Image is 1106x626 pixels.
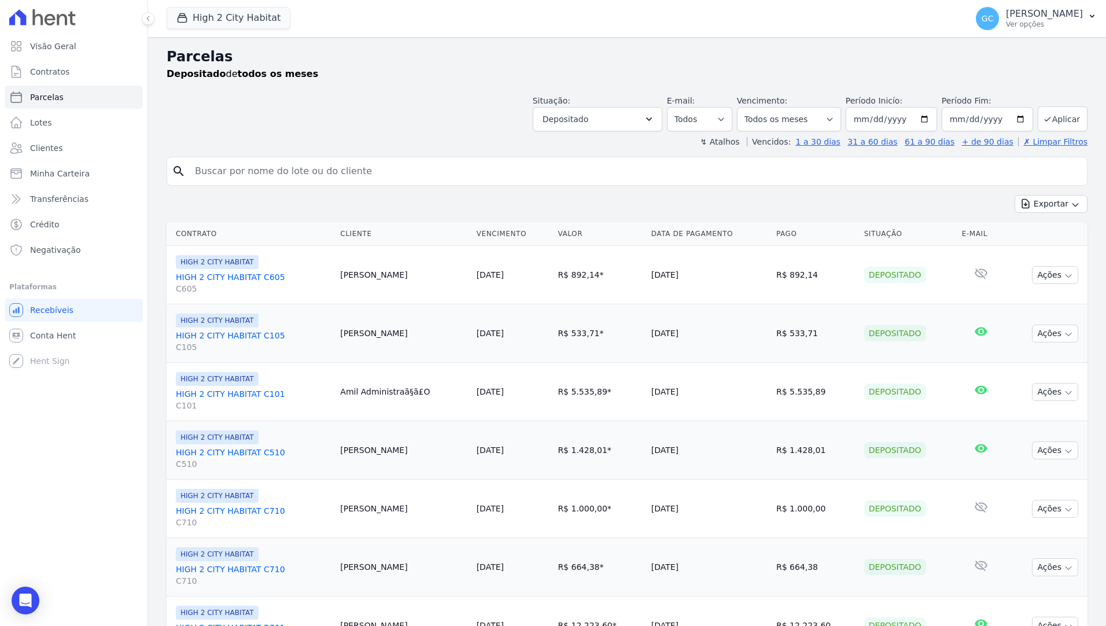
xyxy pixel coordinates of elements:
[647,421,772,480] td: [DATE]
[477,270,504,279] a: [DATE]
[647,538,772,596] td: [DATE]
[188,160,1082,183] input: Buscar por nome do lote ou do cliente
[942,95,1033,107] label: Período Fim:
[176,564,331,587] a: HIGH 2 CITY HABITAT C710C710
[176,283,331,294] span: C605
[772,246,860,304] td: R$ 892,14
[30,304,73,316] span: Recebíveis
[176,330,331,353] a: HIGH 2 CITY HABITAT C105C105
[864,500,926,517] div: Depositado
[1006,8,1083,20] p: [PERSON_NAME]
[1032,383,1078,401] button: Ações
[30,244,81,256] span: Negativação
[553,363,646,421] td: R$ 5.535,89
[176,447,331,470] a: HIGH 2 CITY HABITAT C510C510
[30,219,60,230] span: Crédito
[864,267,926,283] div: Depositado
[5,111,143,134] a: Lotes
[962,137,1013,146] a: + de 90 dias
[176,314,259,327] span: HIGH 2 CITY HABITAT
[1032,325,1078,343] button: Ações
[5,324,143,347] a: Conta Hent
[336,222,471,246] th: Cliente
[336,363,471,421] td: Amil Administraã§ã£O
[1032,558,1078,576] button: Ações
[176,430,259,444] span: HIGH 2 CITY HABITAT
[647,363,772,421] td: [DATE]
[176,517,331,528] span: C710
[167,67,318,81] p: de
[5,60,143,83] a: Contratos
[477,445,504,455] a: [DATE]
[172,164,186,178] i: search
[5,187,143,211] a: Transferências
[553,538,646,596] td: R$ 664,38
[176,547,259,561] span: HIGH 2 CITY HABITAT
[176,388,331,411] a: HIGH 2 CITY HABITAT C101C101
[30,66,69,78] span: Contratos
[9,280,138,294] div: Plataformas
[1032,441,1078,459] button: Ações
[796,137,840,146] a: 1 a 30 dias
[5,238,143,262] a: Negativação
[477,329,504,338] a: [DATE]
[647,304,772,363] td: [DATE]
[336,304,471,363] td: [PERSON_NAME]
[5,35,143,58] a: Visão Geral
[1015,195,1087,213] button: Exportar
[864,559,926,575] div: Depositado
[176,575,331,587] span: C710
[30,193,89,205] span: Transferências
[5,213,143,236] a: Crédito
[472,222,554,246] th: Vencimento
[176,505,331,528] a: HIGH 2 CITY HABITAT C710C710
[772,304,860,363] td: R$ 533,71
[647,480,772,538] td: [DATE]
[864,442,926,458] div: Depositado
[553,480,646,538] td: R$ 1.000,00
[747,137,791,146] label: Vencidos:
[647,246,772,304] td: [DATE]
[533,96,570,105] label: Situação:
[167,222,336,246] th: Contrato
[772,222,860,246] th: Pago
[176,271,331,294] a: HIGH 2 CITY HABITAT C605C605
[167,46,1087,67] h2: Parcelas
[30,40,76,52] span: Visão Geral
[772,480,860,538] td: R$ 1.000,00
[982,14,994,23] span: GC
[772,363,860,421] td: R$ 5.535,89
[336,480,471,538] td: [PERSON_NAME]
[5,299,143,322] a: Recebíveis
[30,91,64,103] span: Parcelas
[336,538,471,596] td: [PERSON_NAME]
[30,168,90,179] span: Minha Carteira
[772,421,860,480] td: R$ 1.428,01
[176,372,259,386] span: HIGH 2 CITY HABITAT
[5,86,143,109] a: Parcelas
[967,2,1106,35] button: GC [PERSON_NAME] Ver opções
[237,68,318,79] strong: todos os meses
[737,96,787,105] label: Vencimento:
[860,222,957,246] th: Situação
[5,137,143,160] a: Clientes
[864,325,926,341] div: Depositado
[864,384,926,400] div: Depositado
[336,246,471,304] td: [PERSON_NAME]
[772,538,860,596] td: R$ 664,38
[30,142,62,154] span: Clientes
[647,222,772,246] th: Data de Pagamento
[905,137,954,146] a: 61 a 90 dias
[167,68,226,79] strong: Depositado
[700,137,739,146] label: ↯ Atalhos
[176,606,259,620] span: HIGH 2 CITY HABITAT
[1032,500,1078,518] button: Ações
[12,587,39,614] div: Open Intercom Messenger
[1038,106,1087,131] button: Aplicar
[176,255,259,269] span: HIGH 2 CITY HABITAT
[176,400,331,411] span: C101
[667,96,695,105] label: E-mail:
[1006,20,1083,29] p: Ver opções
[477,562,504,572] a: [DATE]
[553,421,646,480] td: R$ 1.428,01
